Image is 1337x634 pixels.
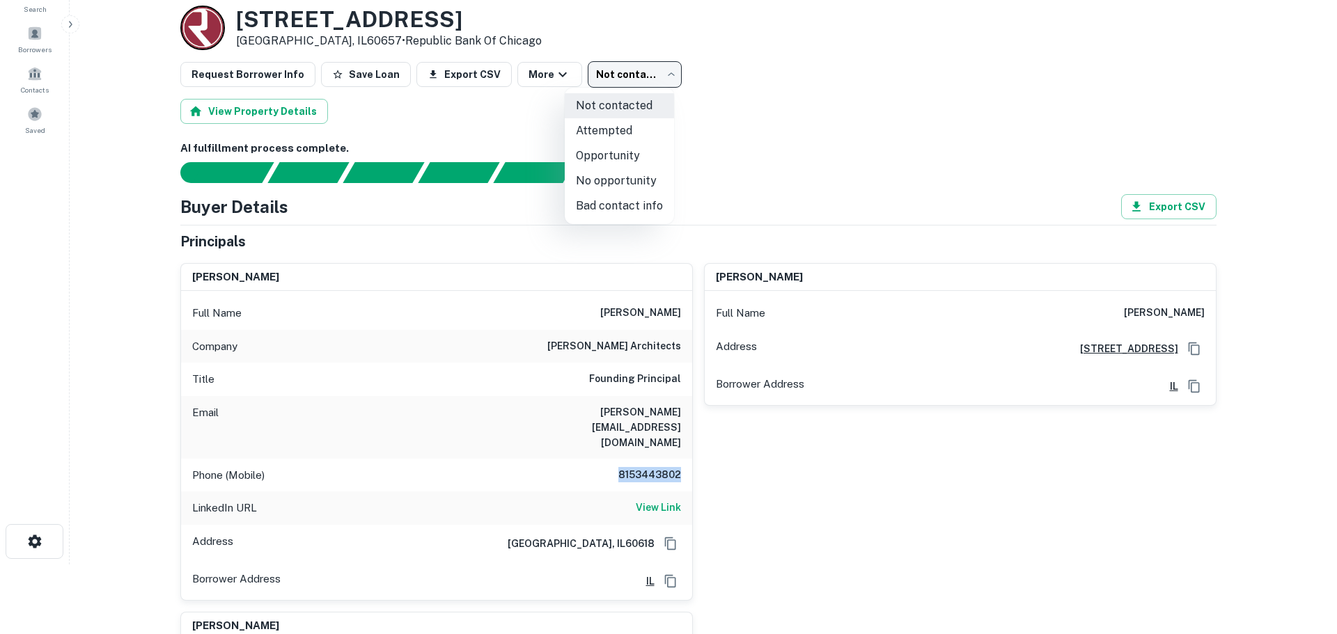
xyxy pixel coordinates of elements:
iframe: Chat Widget [1267,523,1337,589]
li: Opportunity [565,143,674,168]
li: Not contacted [565,93,674,118]
li: Attempted [565,118,674,143]
li: No opportunity [565,168,674,193]
li: Bad contact info [565,193,674,219]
